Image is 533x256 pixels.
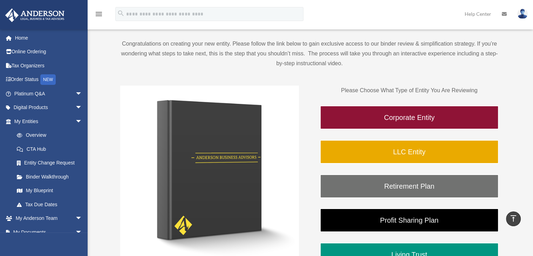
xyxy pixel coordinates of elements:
a: Overview [10,128,93,142]
a: Entity Change Request [10,156,93,170]
a: Binder Walkthrough [10,170,89,184]
span: arrow_drop_down [75,87,89,101]
a: LLC Entity [320,140,499,164]
a: Home [5,31,93,45]
span: arrow_drop_down [75,114,89,129]
a: My Entitiesarrow_drop_down [5,114,93,128]
i: vertical_align_top [509,214,518,223]
a: Profit Sharing Plan [320,208,499,232]
img: Anderson Advisors Platinum Portal [3,8,67,22]
span: arrow_drop_down [75,211,89,226]
a: My Documentsarrow_drop_down [5,225,93,239]
i: search [117,9,125,17]
span: arrow_drop_down [75,101,89,115]
a: Retirement Plan [320,174,499,198]
img: User Pic [517,9,528,19]
a: My Blueprint [10,184,93,198]
a: Online Ordering [5,45,93,59]
p: Congratulations on creating your new entity. Please follow the link below to gain exclusive acces... [120,39,499,68]
a: Tax Due Dates [10,197,93,211]
span: arrow_drop_down [75,225,89,240]
a: Order StatusNEW [5,73,93,87]
p: Please Choose What Type of Entity You Are Reviewing [320,86,499,95]
a: Tax Organizers [5,59,93,73]
a: Corporate Entity [320,106,499,129]
a: Platinum Q&Aarrow_drop_down [5,87,93,101]
a: CTA Hub [10,142,93,156]
a: Digital Productsarrow_drop_down [5,101,93,115]
div: NEW [40,74,56,85]
a: My Anderson Teamarrow_drop_down [5,211,93,225]
i: menu [95,10,103,18]
a: menu [95,12,103,18]
a: vertical_align_top [506,211,521,226]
